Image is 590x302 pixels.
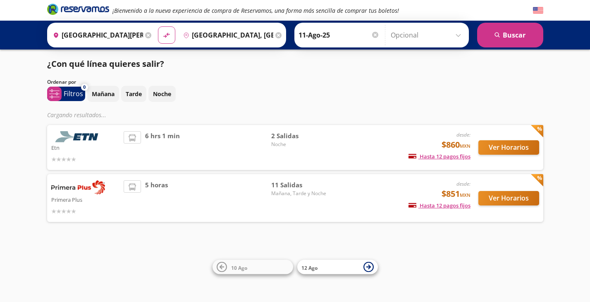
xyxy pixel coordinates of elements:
i: Brand Logo [47,3,109,15]
small: MXN [460,192,471,198]
img: Primera Plus [51,180,105,194]
span: 10 Ago [231,264,247,271]
button: Ver Horarios [478,140,539,155]
button: English [533,5,543,16]
p: ¿Con qué línea quieres salir? [47,58,164,70]
p: Noche [153,90,171,98]
em: desde: [456,131,471,138]
small: MXN [460,143,471,149]
em: desde: [456,180,471,187]
span: 0 [83,84,86,91]
button: Mañana [87,86,119,102]
span: 5 horas [145,180,168,216]
em: ¡Bienvenido a la nueva experiencia de compra de Reservamos, una forma más sencilla de comprar tus... [112,7,399,14]
span: Mañana, Tarde y Noche [271,190,329,197]
p: Etn [51,142,120,152]
input: Buscar Origen [50,25,143,45]
span: $860 [442,139,471,151]
p: Tarde [126,90,142,98]
input: Buscar Destino [180,25,273,45]
p: Ordenar por [47,78,76,86]
p: Mañana [92,90,115,98]
button: 10 Ago [213,260,293,274]
img: Etn [51,131,105,142]
span: Noche [271,141,329,148]
input: Elegir Fecha [299,25,380,45]
button: Buscar [477,23,543,47]
a: Brand Logo [47,3,109,18]
button: Ver Horarios [478,191,539,205]
span: 6 hrs 1 min [145,131,180,164]
button: Noche [148,86,176,102]
span: 2 Salidas [271,131,329,141]
p: Primera Plus [51,194,120,204]
span: 12 Ago [301,264,318,271]
button: 0Filtros [47,87,85,101]
input: Opcional [391,25,465,45]
span: Hasta 12 pagos fijos [408,153,471,160]
p: Filtros [64,89,83,99]
button: Tarde [121,86,146,102]
em: Cargando resultados ... [47,111,106,119]
span: Hasta 12 pagos fijos [408,202,471,209]
span: $851 [442,188,471,200]
button: 12 Ago [297,260,378,274]
span: 11 Salidas [271,180,329,190]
